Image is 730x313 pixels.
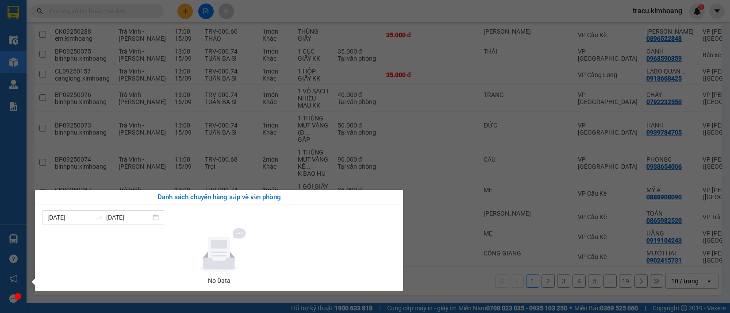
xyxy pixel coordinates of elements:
div: No Data [46,276,392,286]
input: Từ ngày [47,213,92,222]
span: swap-right [96,214,103,221]
input: Đến ngày [106,213,151,222]
div: Danh sách chuyến hàng sắp về văn phòng [42,192,396,203]
span: to [96,214,103,221]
